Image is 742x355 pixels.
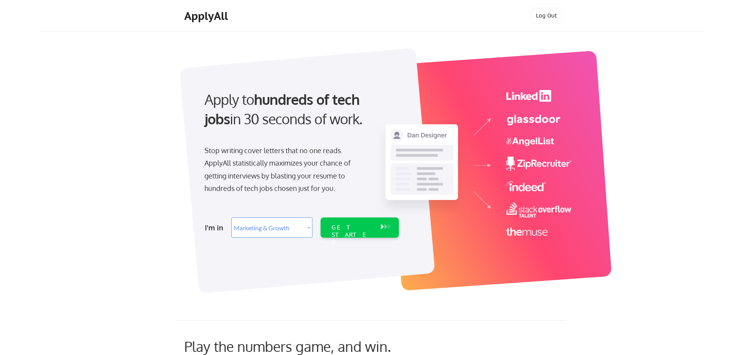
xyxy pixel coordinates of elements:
strong: hundreds of tech jobs [204,90,363,127]
div: GET STARTED [331,224,373,246]
button: Log Out [531,8,562,23]
div: Stop writing cover letters that no one reads. ApplyAll statistically maximizes your chance of get... [204,144,365,195]
div: I'm in [205,221,227,234]
div: Play the numbers game, and win. [184,338,426,355]
div: ApplyAll [184,9,230,23]
div: Apply to in 30 seconds of work. [204,90,396,129]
